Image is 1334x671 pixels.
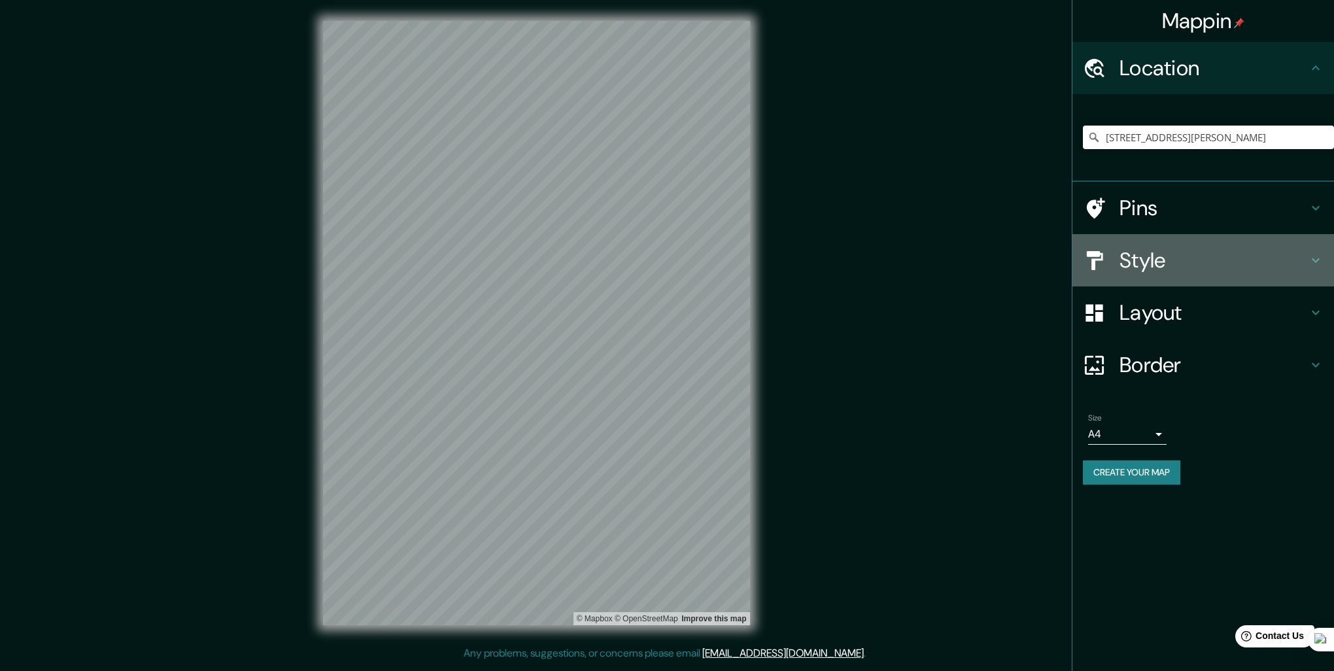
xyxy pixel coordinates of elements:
[1120,352,1308,378] h4: Border
[464,645,866,661] p: Any problems, suggestions, or concerns please email .
[1072,286,1334,339] div: Layout
[1072,234,1334,286] div: Style
[1083,460,1180,485] button: Create your map
[1218,620,1320,657] iframe: Help widget launcher
[868,645,870,661] div: .
[1162,8,1245,34] h4: Mappin
[681,614,746,623] a: Map feedback
[1072,42,1334,94] div: Location
[866,645,868,661] div: .
[1120,300,1308,326] h4: Layout
[1072,182,1334,234] div: Pins
[1072,339,1334,391] div: Border
[1120,195,1308,221] h4: Pins
[323,21,750,625] canvas: Map
[1120,247,1308,273] h4: Style
[577,614,613,623] a: Mapbox
[1120,55,1308,81] h4: Location
[615,614,678,623] a: OpenStreetMap
[1088,413,1102,424] label: Size
[1083,126,1334,149] input: Pick your city or area
[1088,424,1167,445] div: A4
[1234,18,1244,28] img: pin-icon.png
[702,646,864,660] a: [EMAIL_ADDRESS][DOMAIN_NAME]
